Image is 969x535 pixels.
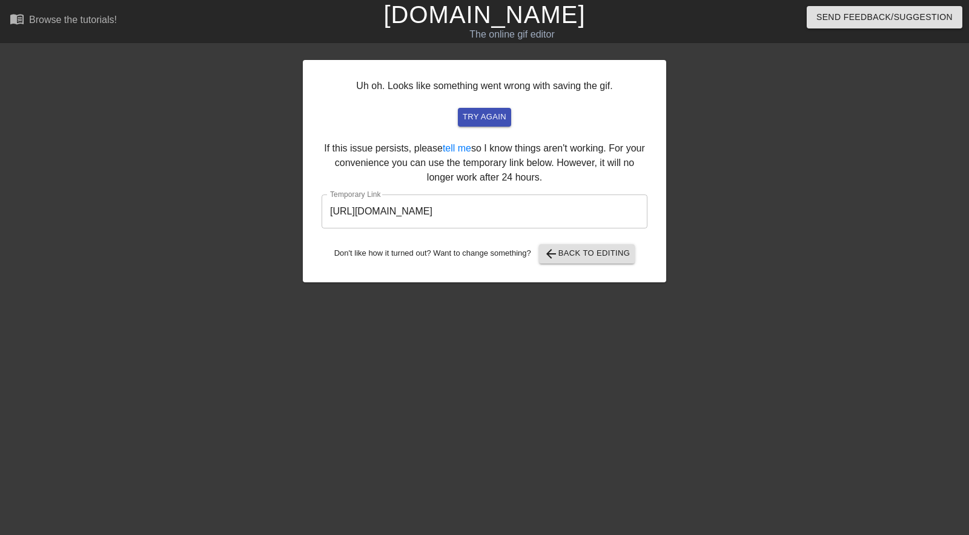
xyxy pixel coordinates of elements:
[544,247,630,261] span: Back to Editing
[816,10,953,25] span: Send Feedback/Suggestion
[322,244,647,264] div: Don't like how it turned out? Want to change something?
[29,15,117,25] div: Browse the tutorials!
[383,1,585,28] a: [DOMAIN_NAME]
[463,110,506,124] span: try again
[10,12,117,30] a: Browse the tutorials!
[10,12,24,26] span: menu_book
[322,194,647,228] input: bare
[544,247,558,261] span: arrow_back
[458,108,511,127] button: try again
[329,27,695,42] div: The online gif editor
[303,60,666,282] div: Uh oh. Looks like something went wrong with saving the gif. If this issue persists, please so I k...
[443,143,471,153] a: tell me
[539,244,635,264] button: Back to Editing
[807,6,962,28] button: Send Feedback/Suggestion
